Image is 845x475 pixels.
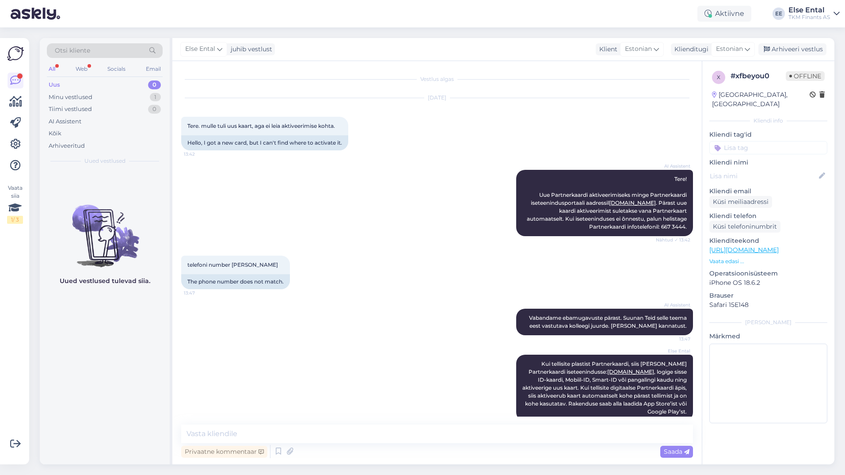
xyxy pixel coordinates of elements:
[106,63,127,75] div: Socials
[709,187,827,196] p: Kliendi email
[709,278,827,287] p: iPhone OS 18.6.2
[49,105,92,114] div: Tiimi vestlused
[181,446,267,458] div: Privaatne kommentaar
[709,221,780,233] div: Küsi telefoninumbrit
[522,360,688,415] span: Kui tellisite plastist Partnerkaardi, siis [PERSON_NAME] Partnerkaardi iseteenindusse: , logige s...
[40,189,170,268] img: No chats
[709,269,827,278] p: Operatsioonisüsteem
[709,141,827,154] input: Lisa tag
[60,276,150,286] p: Uued vestlused tulevad siia.
[47,63,57,75] div: All
[7,45,24,62] img: Askly Logo
[144,63,163,75] div: Email
[181,274,290,289] div: The phone number does not match.
[709,300,827,310] p: Safari 15E148
[788,7,830,14] div: Else Ental
[709,291,827,300] p: Brauser
[74,63,89,75] div: Web
[709,158,827,167] p: Kliendi nimi
[148,80,161,89] div: 0
[709,332,827,341] p: Märkmed
[709,130,827,139] p: Kliendi tag'id
[7,216,23,224] div: 1 / 3
[671,45,708,54] div: Klienditugi
[717,74,720,80] span: x
[187,123,335,129] span: Tere. mulle tuli uus kaart, aga ei leia aktiveerimise kohta.
[657,336,690,342] span: 13:47
[716,44,743,54] span: Estonian
[709,117,827,125] div: Kliendi info
[788,14,830,21] div: TKM Finants AS
[731,71,786,81] div: # xfbeyou0
[84,157,126,165] span: Uued vestlused
[49,93,92,102] div: Minu vestlused
[657,302,690,308] span: AI Assistent
[184,151,217,157] span: 13:42
[596,45,617,54] div: Klient
[657,163,690,169] span: AI Assistent
[656,237,690,243] span: Nähtud ✓ 13:42
[709,246,779,254] a: [URL][DOMAIN_NAME]
[773,8,785,20] div: EE
[697,6,751,22] div: Aktiivne
[184,290,217,296] span: 13:47
[709,211,827,221] p: Kliendi telefon
[49,80,60,89] div: Uus
[527,176,688,230] span: Tere! Uue Partnerkaardi aktiveerimiseks minge Partnerkaardi iseteenindusportaali aadressil . Pära...
[49,142,85,150] div: Arhiveeritud
[49,117,81,126] div: AI Assistent
[709,236,827,245] p: Klienditeekond
[187,261,278,268] span: telefoni number [PERSON_NAME]
[227,45,272,54] div: juhib vestlust
[181,75,693,83] div: Vestlus algas
[710,171,817,181] input: Lisa nimi
[150,93,161,102] div: 1
[181,135,348,150] div: Hello, I got a new card, but I can't find where to activate it.
[657,348,690,354] span: Else Ental
[788,7,840,21] a: Else EntalTKM Finants AS
[709,257,827,265] p: Vaata edasi ...
[55,46,90,55] span: Otsi kliente
[625,44,652,54] span: Estonian
[609,199,656,206] a: [DOMAIN_NAME]
[607,368,654,375] a: [DOMAIN_NAME]
[529,314,688,329] span: Vabandame ebamugavuste pärast. Suunan Teid selle teema eest vastutava kolleegi juurde. [PERSON_NA...
[712,90,810,109] div: [GEOGRAPHIC_DATA], [GEOGRAPHIC_DATA]
[709,318,827,326] div: [PERSON_NAME]
[786,71,825,81] span: Offline
[185,44,215,54] span: Else Ental
[148,105,161,114] div: 0
[758,43,826,55] div: Arhiveeri vestlus
[7,184,23,224] div: Vaata siia
[49,129,61,138] div: Kõik
[181,94,693,102] div: [DATE]
[664,448,689,456] span: Saada
[709,196,772,208] div: Küsi meiliaadressi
